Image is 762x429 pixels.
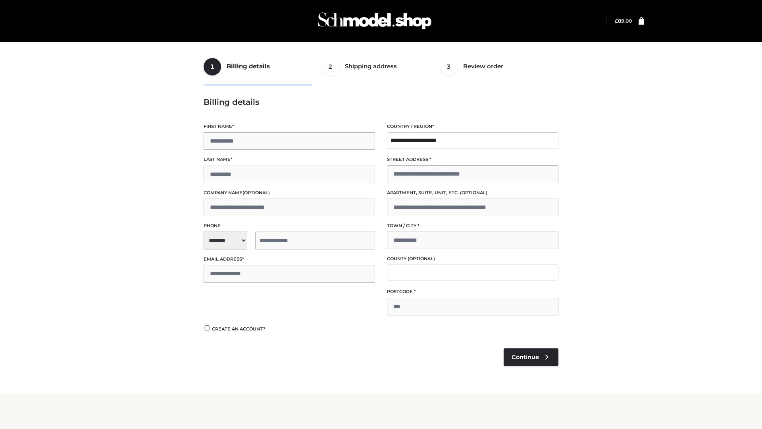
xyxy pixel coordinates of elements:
[315,5,434,37] img: Schmodel Admin 964
[387,156,558,163] label: Street address
[615,18,632,24] bdi: 89.00
[204,255,375,263] label: Email address
[204,189,375,197] label: Company name
[212,326,266,332] span: Create an account?
[387,222,558,230] label: Town / City
[387,189,558,197] label: Apartment, suite, unit, etc.
[204,325,211,330] input: Create an account?
[204,97,558,107] h3: Billing details
[387,288,558,296] label: Postcode
[242,190,270,195] span: (optional)
[504,348,558,366] a: Continue
[387,123,558,130] label: Country / Region
[387,255,558,263] label: County
[615,18,632,24] a: £89.00
[204,222,375,230] label: Phone
[204,123,375,130] label: First name
[408,256,435,261] span: (optional)
[204,156,375,163] label: Last name
[512,354,539,361] span: Continue
[460,190,487,195] span: (optional)
[615,18,618,24] span: £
